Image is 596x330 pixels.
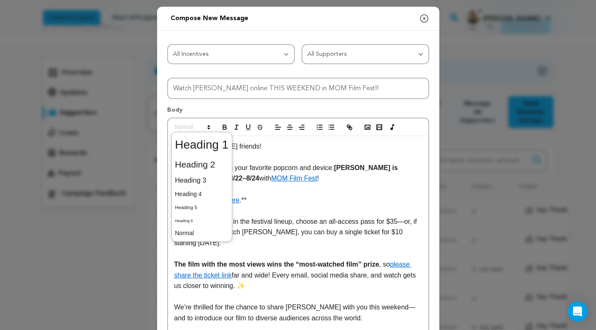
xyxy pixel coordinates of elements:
[174,259,422,291] p: , so far and wide! Every email, social media share, and watch gets us closer to winning. ✨
[167,106,429,118] p: Body
[174,302,422,323] p: We’re thrilled for the chance to share [PERSON_NAME] with you this weekend—and to introduce our f...
[271,175,317,182] a: MOM Film Fest
[174,141,422,152] p: Hi [PERSON_NAME] friends!
[174,261,412,279] a: please share the ticket link
[567,301,588,322] div: Open Intercom Messenger
[174,261,379,268] strong: The film with the most views wins the “most-watched film” prize
[171,13,248,24] div: Compose New Message
[174,216,422,249] p: To watch every film in the festival lineup, choose an all-access pass for $35—or, if you just wan...
[174,195,422,206] p: **Get your tickets .**
[174,162,422,184] p: This weekend, grab your favorite popcorn and device: with !
[167,78,429,99] input: Subject
[226,196,239,204] a: here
